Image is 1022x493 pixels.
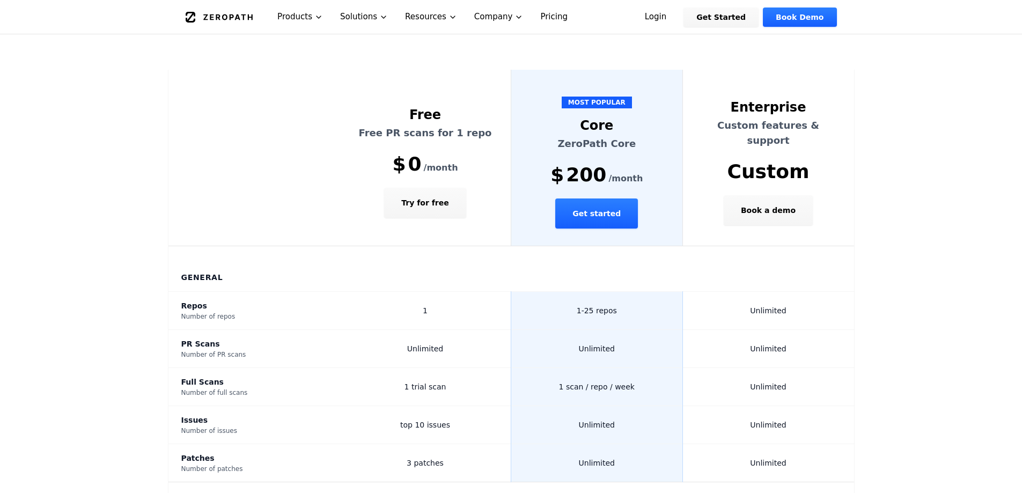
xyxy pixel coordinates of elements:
[181,350,327,359] div: Number of PR scans
[727,161,810,182] span: Custom
[181,339,327,349] div: PR Scans
[181,388,327,397] div: Number of full scans
[181,426,327,435] div: Number of issues
[550,164,564,186] span: $
[400,421,450,429] span: top 10 issues
[181,415,327,425] div: Issues
[579,421,615,429] span: Unlimited
[168,246,854,292] th: General
[566,164,606,186] span: 200
[763,8,836,27] a: Book Demo
[750,344,786,353] span: Unlimited
[724,195,813,225] button: Book a demo
[408,153,422,175] span: 0
[696,99,841,116] div: Enterprise
[392,153,406,175] span: $
[632,8,680,27] a: Login
[352,106,498,123] div: Free
[352,126,498,141] p: Free PR scans for 1 repo
[579,344,615,353] span: Unlimited
[577,306,617,315] span: 1-25 repos
[524,136,670,151] p: ZeroPath Core
[181,377,327,387] div: Full Scans
[555,198,638,229] button: Get started
[579,459,615,467] span: Unlimited
[750,382,786,391] span: Unlimited
[608,172,643,185] span: /month
[559,382,635,391] span: 1 scan / repo / week
[524,117,670,134] div: Core
[181,300,327,311] div: Repos
[424,161,458,174] span: /month
[750,421,786,429] span: Unlimited
[181,312,327,321] div: Number of repos
[384,188,466,218] button: Try for free
[750,306,786,315] span: Unlimited
[407,344,443,353] span: Unlimited
[562,97,632,108] span: MOST POPULAR
[181,465,327,473] div: Number of patches
[181,453,327,463] div: Patches
[405,382,446,391] span: 1 trial scan
[407,459,444,467] span: 3 patches
[423,306,428,315] span: 1
[683,8,759,27] a: Get Started
[696,118,841,148] p: Custom features & support
[750,459,786,467] span: Unlimited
